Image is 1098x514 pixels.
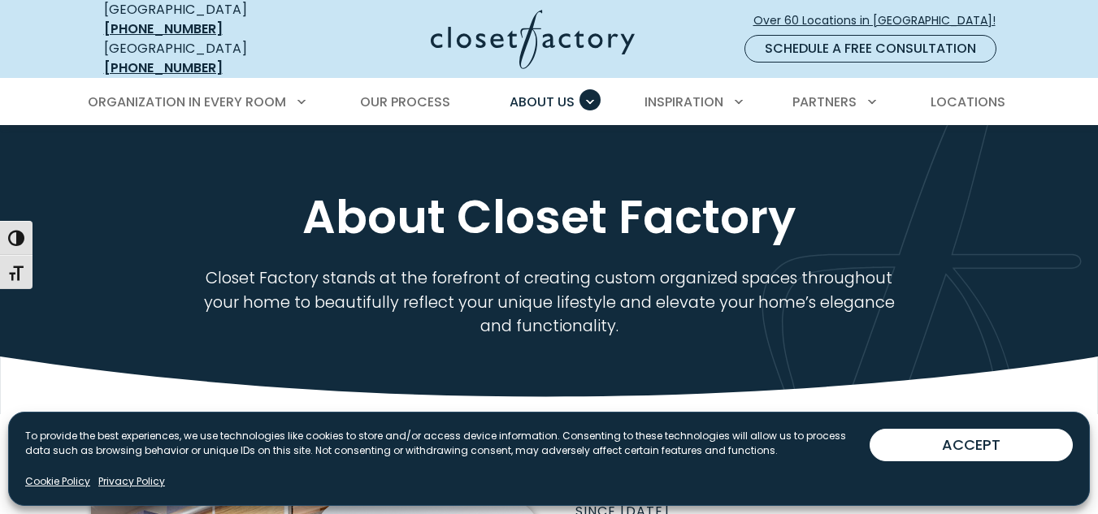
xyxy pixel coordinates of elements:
[431,10,635,69] img: Closet Factory Logo
[177,266,922,339] p: Closet Factory stands at the forefront of creating custom organized spaces throughout your home t...
[870,429,1073,461] button: ACCEPT
[644,93,723,111] span: Inspiration
[744,35,996,63] a: Schedule a Free Consultation
[101,188,998,247] h1: About Closet Factory
[76,80,1022,125] nav: Primary Menu
[792,93,857,111] span: Partners
[510,93,575,111] span: About Us
[88,93,286,111] span: Organization in Every Room
[98,474,165,489] a: Privacy Policy
[931,93,1005,111] span: Locations
[360,93,450,111] span: Our Process
[104,58,223,77] a: [PHONE_NUMBER]
[25,474,90,489] a: Cookie Policy
[104,19,223,38] a: [PHONE_NUMBER]
[753,6,1009,35] a: Over 60 Locations in [GEOGRAPHIC_DATA]!
[753,12,1009,29] span: Over 60 Locations in [GEOGRAPHIC_DATA]!
[25,429,870,458] p: To provide the best experiences, we use technologies like cookies to store and/or access device i...
[104,39,303,78] div: [GEOGRAPHIC_DATA]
